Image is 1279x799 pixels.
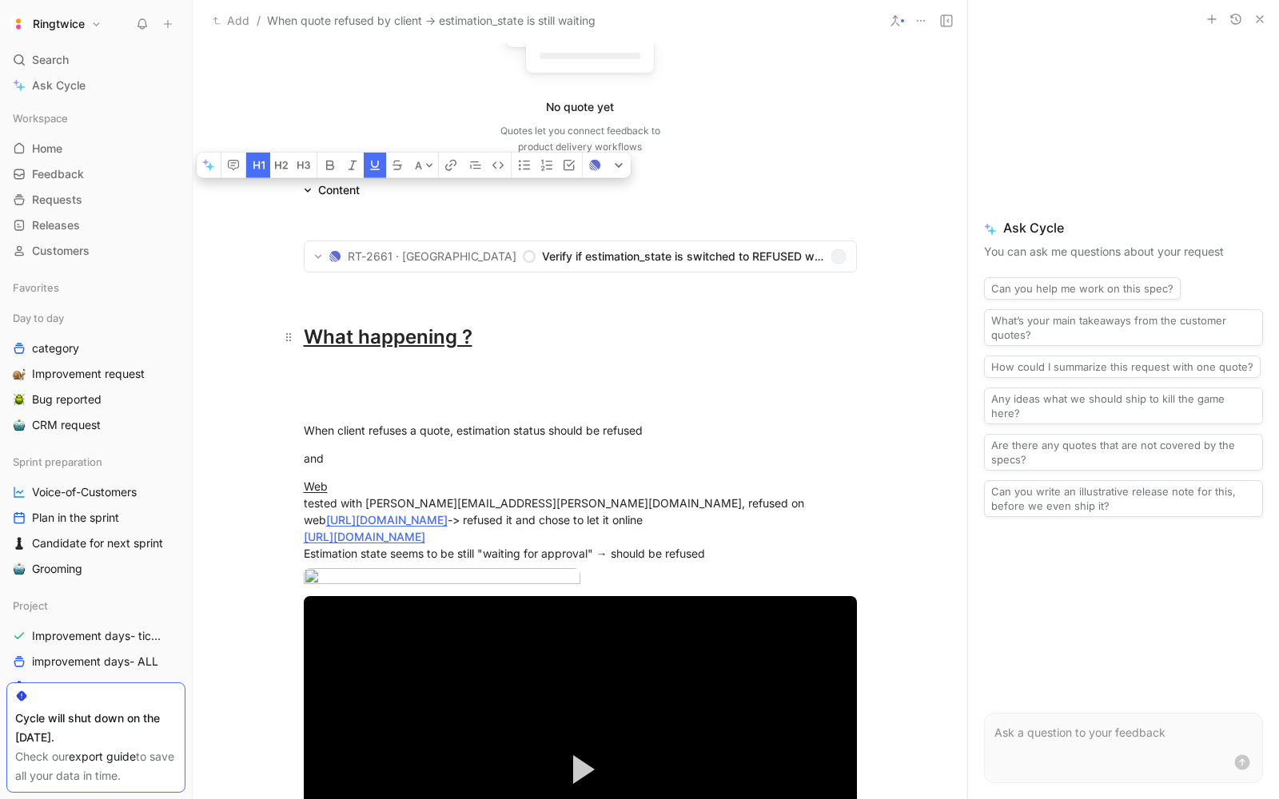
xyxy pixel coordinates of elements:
[984,309,1263,346] button: What’s your main takeaways from the customer quotes?
[32,192,82,208] span: Requests
[304,478,857,562] div: tested with [PERSON_NAME][EMAIL_ADDRESS][PERSON_NAME][DOMAIN_NAME], refused on web -> refused it ...
[32,217,80,233] span: Releases
[6,276,185,300] div: Favorites
[304,479,328,493] u: Web
[13,562,26,575] img: 🤖
[10,534,29,553] button: ♟️
[6,48,185,72] div: Search
[10,415,29,435] button: 🤖
[13,368,26,380] img: 🐌
[6,137,185,161] a: Home
[13,454,102,470] span: Sprint preparation
[13,419,26,431] img: 🤖
[6,531,185,555] a: ♟️Candidate for next sprint
[13,280,59,296] span: Favorites
[13,598,48,614] span: Project
[984,242,1263,261] p: You can ask me questions about your request
[304,325,472,348] u: What happening ?
[304,568,580,590] img: Capture d’écran 2025-09-10 à 10.23.13.png
[32,166,84,182] span: Feedback
[32,243,90,259] span: Customers
[6,413,185,437] a: 🤖CRM request
[6,362,185,386] a: 🐌Improvement request
[984,480,1263,517] button: Can you write an illustrative release note for this, before we even ship it?
[984,356,1261,378] button: How could I summarize this request with one quote?
[32,654,158,670] span: improvement days- ALL
[6,624,185,648] a: Improvement days- tickets ready
[6,650,185,674] a: improvement days- ALL
[32,417,101,433] span: CRM request
[6,239,185,263] a: Customers
[69,749,136,763] a: export guide
[6,594,185,699] div: ProjectImprovement days- tickets readyimprovement days- ALL♟️Card investigations
[984,388,1263,424] button: Any ideas what we should ship to kill the game here?
[32,76,86,95] span: Ask Cycle
[10,390,29,409] button: 🪲
[13,310,64,326] span: Day to day
[6,306,185,437] div: Day to daycategory🐌Improvement request🪲Bug reported🤖CRM request
[6,188,185,212] a: Requests
[318,181,360,200] div: Content
[15,709,177,747] div: Cycle will shut down on the [DATE].
[6,450,185,581] div: Sprint preparationVoice-of-CustomersPlan in the sprint♟️Candidate for next sprint🤖Grooming
[13,537,26,550] img: ♟️
[32,510,119,526] span: Plan in the sprint
[32,561,82,577] span: Grooming
[32,366,145,382] span: Improvement request
[542,247,824,266] span: Verify if estimation_state is switched to REFUSED when we refuse in WEB
[33,17,85,31] h1: Ringtwice
[6,594,185,618] div: Project
[6,106,185,130] div: Workspace
[32,535,163,551] span: Candidate for next sprint
[546,97,614,117] div: No quote yet
[523,250,536,263] svg: Todo
[6,675,185,699] a: ♟️Card investigations
[6,74,185,97] a: Ask Cycle
[10,559,29,578] button: 🤖
[32,484,137,500] span: Voice-of-Customers
[297,181,366,200] div: Content
[6,557,185,581] a: 🤖Grooming
[257,11,261,30] span: /
[15,747,177,785] div: Check our to save all your data in time.
[13,393,26,406] img: 🪲
[304,450,857,467] div: and
[267,11,596,30] span: When quote refused by client -> estimation_state is still waiting
[6,306,185,330] div: Day to day
[6,213,185,237] a: Releases
[32,679,133,695] span: Card investigations
[10,364,29,384] button: 🐌
[6,480,185,504] a: Voice-of-Customers
[984,434,1263,471] button: Are there any quotes that are not covered by the specs?
[13,681,26,694] img: ♟️
[304,530,425,543] a: [URL][DOMAIN_NAME]
[6,388,185,411] a: 🪲Bug reported
[984,277,1181,300] button: Can you help me work on this spec?
[326,513,448,527] a: [URL][DOMAIN_NAME]
[348,247,516,266] span: RT-2661 · [GEOGRAPHIC_DATA]
[32,50,69,70] span: Search
[32,628,167,644] span: Improvement days- tickets ready
[32,392,102,407] span: Bug reported
[6,336,185,360] a: category
[32,340,79,356] span: category
[13,110,68,126] span: Workspace
[984,218,1263,237] span: Ask Cycle
[500,123,660,155] div: Quotes let you connect feedback to product delivery workflows
[6,162,185,186] a: Feedback
[410,153,438,178] button: A
[10,16,26,32] img: Ringtwice
[209,11,253,30] button: Add
[10,678,29,697] button: ♟️
[6,13,106,35] button: RingtwiceRingtwice
[6,450,185,474] div: Sprint preparation
[32,141,62,157] span: Home
[6,506,185,530] a: Plan in the sprint
[304,422,857,439] div: When client refuses a quote, estimation status should be refused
